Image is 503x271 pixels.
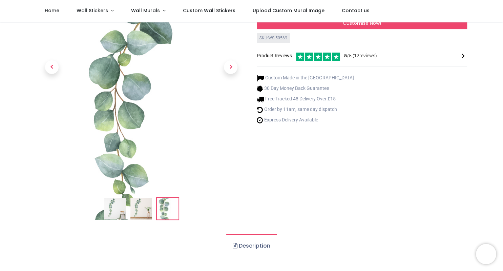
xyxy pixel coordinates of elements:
[45,7,59,14] span: Home
[476,244,496,264] iframe: Brevo live chat
[253,7,324,14] span: Upload Custom Mural Image
[344,53,347,58] span: 5
[77,7,108,14] span: Wall Stickers
[104,198,126,219] img: Green Vine Leaves Watercolour Wall Sticker
[257,33,290,43] div: SKU: WS-50569
[257,85,354,92] li: 30 Day Money Back Guarantee
[257,96,354,103] li: Free Tracked 48 Delivery Over £15
[131,7,160,14] span: Wall Murals
[343,20,381,26] span: Customise Now!
[257,106,354,113] li: Order by 11am, same day dispatch
[130,198,152,219] img: WS-50569-02
[45,60,59,74] span: Previous
[183,7,235,14] span: Custom Wall Stickers
[342,7,370,14] span: Contact us
[257,75,354,82] li: Custom Made in the [GEOGRAPHIC_DATA]
[257,52,467,61] div: Product Reviews
[257,117,354,124] li: Express Delivery Available
[344,53,377,59] span: /5 ( 12 reviews)
[226,234,277,258] a: Description
[224,60,237,74] span: Next
[157,198,179,219] img: WS-50569-03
